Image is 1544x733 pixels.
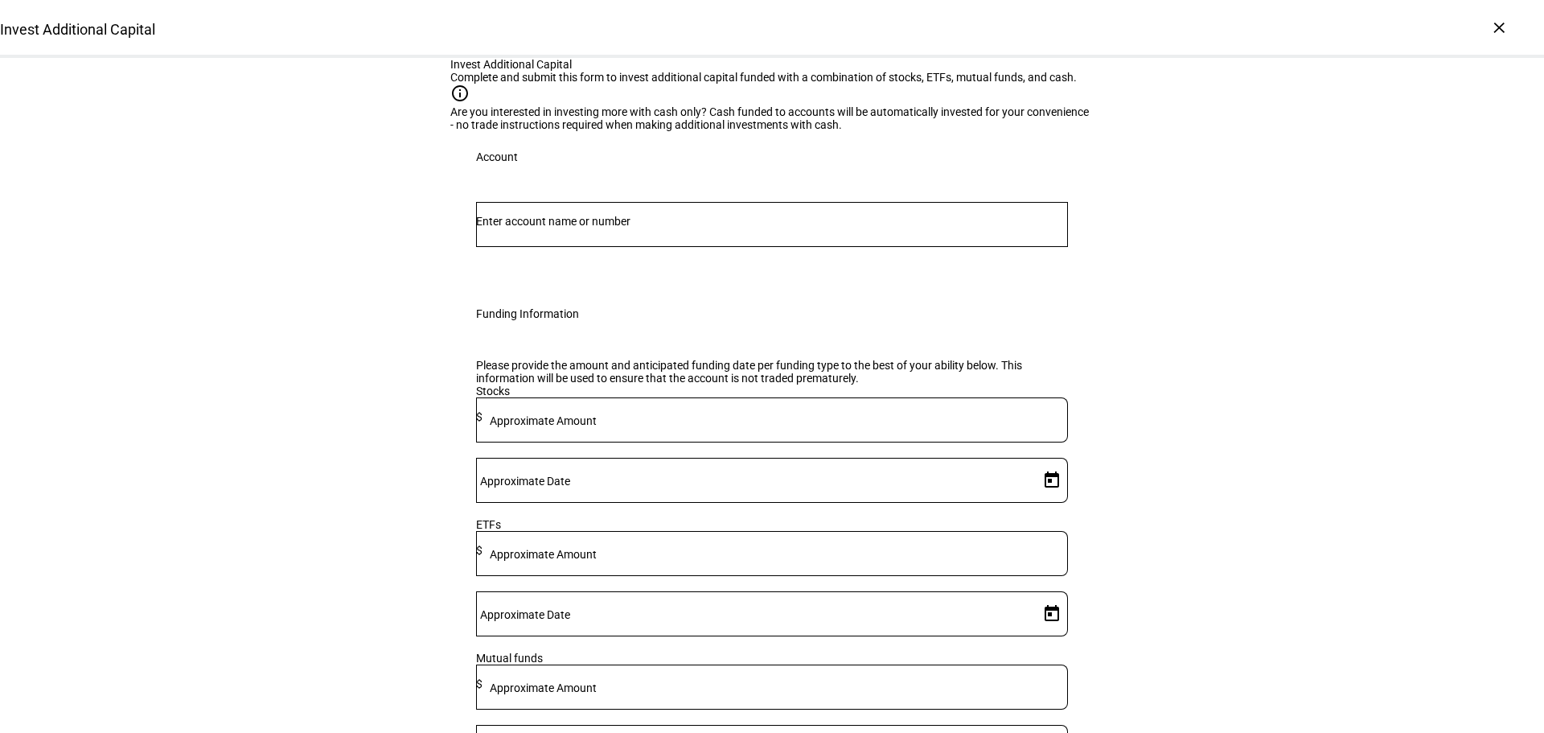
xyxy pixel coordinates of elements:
mat-label: Approximate Date [480,608,570,621]
button: Open calendar [1036,464,1068,496]
div: Stocks [476,385,1068,397]
mat-label: Approximate Amount [490,414,597,427]
div: Funding Information [476,307,579,320]
span: $ [476,544,482,557]
mat-label: Approximate Date [480,475,570,488]
div: × [1486,14,1512,40]
div: Are you interested in investing more with cash only? Cash funded to accounts will be automaticall... [450,105,1094,131]
div: ETFs [476,518,1068,531]
div: Please provide the amount and anticipated funding date per funding type to the best of your abili... [476,359,1068,385]
button: Open calendar [1036,598,1068,630]
input: Number [476,215,1068,228]
span: $ [476,410,482,423]
div: Account [476,150,518,163]
div: Invest Additional Capital [450,58,1094,71]
mat-label: Approximate Amount [490,548,597,561]
div: Mutual funds [476,652,1068,665]
mat-label: Approximate Amount [490,682,597,694]
mat-icon: info [450,84,482,103]
span: $ [476,677,482,690]
div: Complete and submit this form to invest additional capital funded with a combination of stocks, E... [450,71,1094,84]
